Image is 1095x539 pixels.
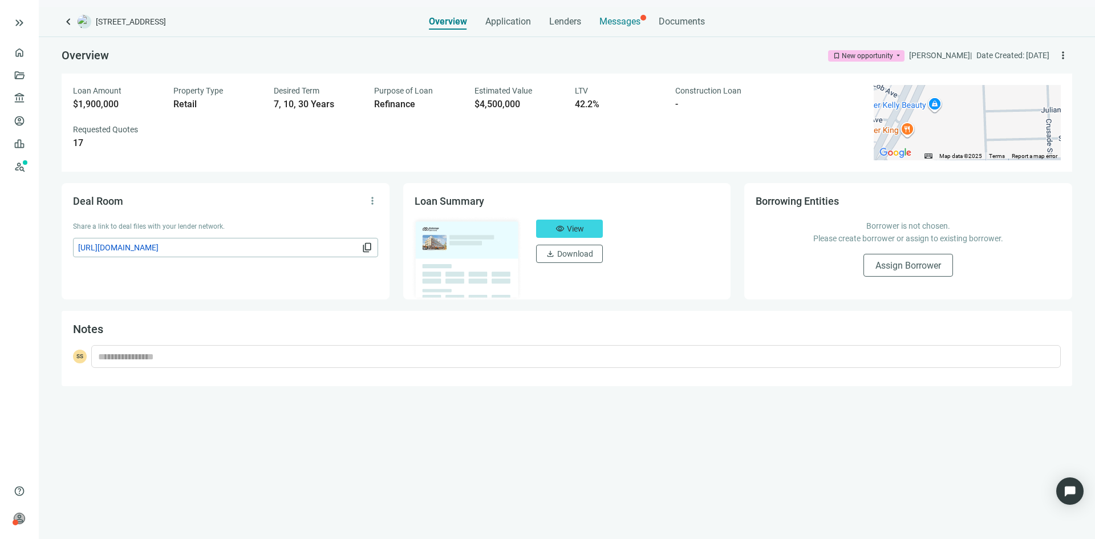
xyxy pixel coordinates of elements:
[374,99,461,110] div: Refinance
[429,16,467,27] span: Overview
[274,99,360,110] div: 7, 10, 30 Years
[73,195,123,207] span: Deal Room
[14,485,25,497] span: help
[73,222,225,230] span: Share a link to deal files with your lender network.
[73,125,138,134] span: Requested Quotes
[659,16,705,27] span: Documents
[557,249,593,258] span: Download
[474,99,561,110] div: $4,500,000
[976,49,1049,62] div: Date Created: [DATE]
[877,145,914,160] a: Open this area in Google Maps (opens a new window)
[73,322,103,336] span: Notes
[599,16,640,27] span: Messages
[474,86,532,95] span: Estimated Value
[96,16,166,27] span: [STREET_ADDRESS]
[675,86,741,95] span: Construction Loan
[14,92,22,104] span: account_balance
[877,145,914,160] img: Google
[924,152,932,160] button: Keyboard shortcuts
[833,52,841,60] span: bookmark
[909,49,972,62] div: [PERSON_NAME] |
[536,220,603,238] button: visibilityView
[842,50,893,62] div: New opportunity
[62,15,75,29] a: keyboard_arrow_left
[363,192,382,210] button: more_vert
[549,16,581,27] span: Lenders
[78,241,359,254] span: [URL][DOMAIN_NAME]
[173,99,260,110] div: Retail
[485,16,531,27] span: Application
[675,99,762,110] div: -
[767,232,1049,245] p: Please create borrower or assign to existing borrower.
[567,224,584,233] span: View
[863,254,953,277] button: Assign Borrower
[415,195,484,207] span: Loan Summary
[536,245,603,263] button: downloadDownload
[362,242,373,253] span: content_copy
[73,99,160,110] div: $1,900,000
[767,220,1049,232] p: Borrower is not chosen.
[989,153,1005,159] a: Terms (opens in new tab)
[14,513,25,524] span: person
[1057,50,1069,61] span: more_vert
[274,86,319,95] span: Desired Term
[939,153,982,159] span: Map data ©2025
[73,86,121,95] span: Loan Amount
[875,260,941,271] span: Assign Borrower
[13,16,26,30] button: keyboard_double_arrow_right
[1054,46,1072,64] button: more_vert
[62,48,109,62] span: Overview
[575,99,662,110] div: 42.2%
[374,86,433,95] span: Purpose of Loan
[1012,153,1057,159] a: Report a map error
[73,350,87,363] span: SS
[411,216,523,301] img: dealOverviewImg
[756,195,839,207] span: Borrowing Entities
[575,86,588,95] span: LTV
[1056,477,1084,505] div: Open Intercom Messenger
[173,86,223,95] span: Property Type
[546,249,555,258] span: download
[367,195,378,206] span: more_vert
[78,15,91,29] img: deal-logo
[555,224,565,233] span: visibility
[73,137,160,149] div: 17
